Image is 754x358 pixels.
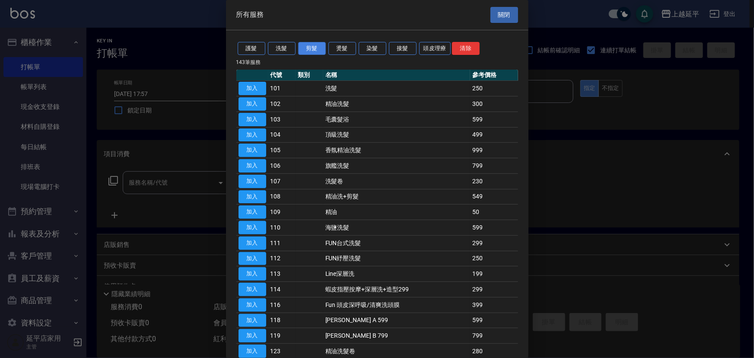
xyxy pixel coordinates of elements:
[323,235,471,251] td: FUN台式洗髮
[470,313,518,328] td: 599
[268,328,296,344] td: 119
[470,143,518,158] td: 999
[323,143,471,158] td: 香氛精油洗髮
[389,42,417,55] button: 接髮
[323,220,471,236] td: 海鹽洗髮
[470,173,518,189] td: 230
[470,328,518,344] td: 799
[470,235,518,251] td: 299
[323,189,471,205] td: 精油洗+剪髮
[470,127,518,143] td: 499
[268,96,296,112] td: 102
[323,328,471,344] td: [PERSON_NAME] B 799
[323,81,471,96] td: 洗髮
[323,266,471,282] td: Line深層洗
[268,251,296,266] td: 112
[239,329,266,342] button: 加入
[239,267,266,281] button: 加入
[268,42,296,55] button: 洗髮
[268,313,296,328] td: 118
[359,42,386,55] button: 染髮
[323,251,471,266] td: FUN紓壓洗髮
[239,159,266,173] button: 加入
[268,70,296,81] th: 代號
[239,314,266,327] button: 加入
[239,205,266,219] button: 加入
[298,42,326,55] button: 剪髮
[239,144,266,157] button: 加入
[268,205,296,220] td: 109
[328,42,356,55] button: 燙髮
[490,7,518,23] button: 關閉
[268,189,296,205] td: 108
[470,189,518,205] td: 549
[268,266,296,282] td: 113
[239,82,266,95] button: 加入
[239,97,266,111] button: 加入
[239,345,266,358] button: 加入
[323,313,471,328] td: [PERSON_NAME] A 599
[268,173,296,189] td: 107
[323,205,471,220] td: 精油
[470,81,518,96] td: 250
[239,113,266,126] button: 加入
[268,297,296,313] td: 116
[470,297,518,313] td: 399
[323,173,471,189] td: 洗髮卷
[470,251,518,266] td: 250
[296,70,323,81] th: 類別
[470,70,518,81] th: 參考價格
[239,175,266,188] button: 加入
[268,235,296,251] td: 111
[419,42,451,55] button: 頭皮理療
[323,297,471,313] td: Fun 頭皮深呼吸/清爽洗頭膜
[323,282,471,297] td: 蝦皮指壓按摩+深層洗+造型299
[268,282,296,297] td: 114
[323,96,471,112] td: 精油洗髮
[268,143,296,158] td: 105
[323,158,471,174] td: 旗艦洗髮
[470,112,518,127] td: 599
[268,220,296,236] td: 110
[323,127,471,143] td: 頂級洗髮
[470,96,518,112] td: 300
[470,158,518,174] td: 799
[238,42,265,55] button: 護髮
[470,220,518,236] td: 599
[236,58,518,66] p: 143 筆服務
[239,221,266,234] button: 加入
[470,266,518,282] td: 199
[452,42,480,55] button: 清除
[239,190,266,204] button: 加入
[239,298,266,312] button: 加入
[268,127,296,143] td: 104
[323,70,471,81] th: 名稱
[268,158,296,174] td: 106
[323,112,471,127] td: 毛囊髮浴
[239,283,266,296] button: 加入
[236,10,264,19] span: 所有服務
[470,205,518,220] td: 50
[268,81,296,96] td: 101
[239,252,266,265] button: 加入
[268,112,296,127] td: 103
[239,128,266,142] button: 加入
[239,237,266,250] button: 加入
[470,282,518,297] td: 299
